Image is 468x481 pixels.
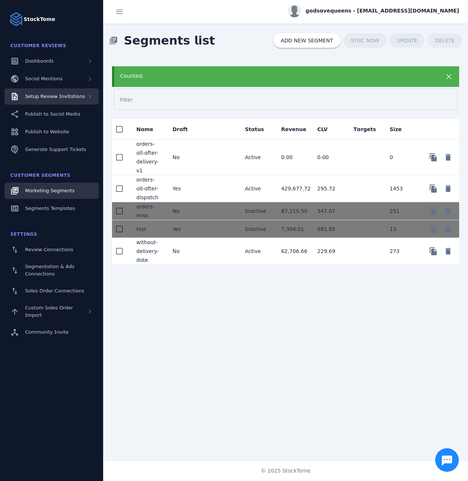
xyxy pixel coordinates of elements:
button: Copy [426,244,441,259]
mat-cell: No [167,238,203,264]
button: godsavequeens - [EMAIL_ADDRESS][DOMAIN_NAME] [288,4,459,17]
mat-cell: Active [239,140,275,175]
img: Logo image [9,12,24,27]
div: Draft [172,126,188,133]
span: Customer Segments [10,173,70,178]
span: Publish to Website [25,129,69,134]
span: Social Mentions [25,76,63,81]
mat-cell: 0.00 [275,140,311,175]
button: Delete [441,244,455,259]
mat-label: Filter [120,97,133,103]
a: Publish to Website [4,124,99,140]
button: Copy [426,150,441,165]
mat-cell: 87,115.50 [275,202,311,220]
div: CLV [317,126,328,133]
div: Revenue [281,126,313,133]
span: Segmentation & Ads Connections [25,264,74,277]
a: Sales Order Connections [4,283,99,299]
mat-cell: 1453 [384,175,420,202]
span: Segments list [118,26,221,55]
a: Segmentation & Ads Connections [4,259,99,281]
span: godsavequeens - [EMAIL_ADDRESS][DOMAIN_NAME] [305,7,459,15]
mat-cell: 0 [384,140,420,175]
a: Marketing Segments [4,183,99,199]
div: Revenue [281,126,306,133]
span: Segments Templates [25,206,75,211]
mat-cell: 347.07 [311,202,347,220]
button: Delete [441,181,455,196]
mat-cell: Inactive [239,220,275,238]
span: ADD NEW SEGMENT [281,38,333,43]
mat-cell: 13 [384,220,420,238]
div: Name [136,126,160,133]
span: Community Invite [25,329,69,335]
div: CLV [317,126,334,133]
mat-cell: orders-all-after-dispatch [130,175,167,202]
span: Customer Reviews [10,43,66,48]
button: Delete [441,150,455,165]
mat-cell: Active [239,238,275,264]
button: ADD NEW SEGMENT [273,33,340,48]
img: profile.jpg [288,4,301,17]
span: Setup Review Invitations [25,94,85,99]
span: Review Connections [25,247,73,252]
mat-cell: orders-all-after-delivery-v1 [130,140,167,175]
mat-cell: 7,304.01 [275,220,311,238]
mat-cell: No [167,140,203,175]
span: © 2025 StackTome [261,467,311,475]
mat-cell: 295.72 [311,175,347,202]
mat-cell: 273 [384,238,420,264]
mat-cell: 561.85 [311,220,347,238]
mat-cell: No [167,202,203,220]
div: Draft [172,126,194,133]
mat-cell: without-delivery-date [130,238,167,264]
mat-cell: Active [239,175,275,202]
a: Publish to Social Media [4,106,99,122]
span: Generate Support Tickets [25,147,86,152]
mat-cell: 229.69 [311,238,347,264]
mat-cell: 251 [384,202,420,220]
div: Name [136,126,153,133]
span: Dashboards [25,58,54,64]
strong: StackTome [24,15,55,23]
a: Generate Support Tickets [4,141,99,158]
button: Delete [441,204,455,218]
span: Marketing Segments [25,188,74,193]
mat-cell: orders-miss [130,202,167,220]
mat-cell: 0.00 [311,140,347,175]
mat-cell: Yes [167,220,203,238]
mat-icon: library_books [109,36,118,45]
span: Sales Order Connections [25,288,84,294]
mat-cell: 429,677.72 [275,175,311,202]
div: Size [390,126,402,133]
button: Delete [441,222,455,236]
mat-cell: Inactive [239,202,275,220]
mat-cell: 62,706.66 [275,238,311,264]
span: Settings [10,232,37,237]
button: Copy [426,181,441,196]
a: Segments Templates [4,200,99,217]
div: Size [390,126,409,133]
button: Copy [426,222,441,236]
div: Status [245,126,271,133]
a: Community Invite [4,324,99,340]
button: Copy [426,204,441,218]
mat-header-cell: Targets [347,119,384,140]
div: Status [245,126,264,133]
mat-cell: Yes [167,175,203,202]
mat-cell: test [130,220,167,238]
div: Counted. [120,72,420,80]
span: Custom Sales Order Import [25,305,73,318]
span: Publish to Social Media [25,111,80,117]
a: Review Connections [4,242,99,258]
